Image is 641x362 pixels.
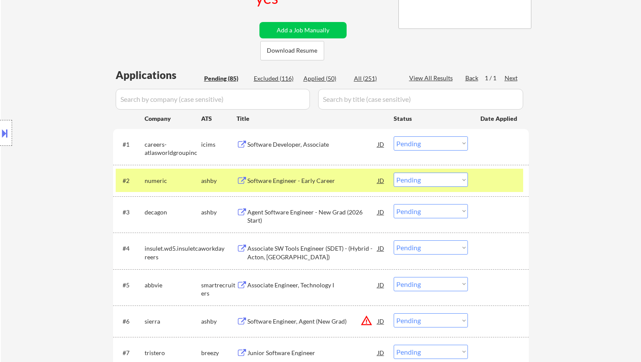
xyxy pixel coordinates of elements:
[123,281,138,290] div: #5
[247,208,378,225] div: Agent Software Engineer - New Grad (2026 Start)
[123,349,138,357] div: #7
[254,74,297,83] div: Excluded (116)
[303,74,347,83] div: Applied (50)
[377,345,385,360] div: JD
[201,281,237,298] div: smartrecruiters
[247,349,378,357] div: Junior Software Engineer
[260,41,324,60] button: Download Resume
[465,74,479,82] div: Back
[204,74,247,83] div: Pending (85)
[145,140,201,157] div: careers-atlasworldgroupinc
[360,315,373,327] button: warning_amber
[247,244,378,261] div: Associate SW Tools Engineer (SDET) - (Hybrid - Acton, [GEOGRAPHIC_DATA])
[354,74,397,83] div: All (251)
[480,114,518,123] div: Date Applied
[116,89,310,110] input: Search by company (case sensitive)
[318,89,523,110] input: Search by title (case sensitive)
[145,349,201,357] div: tristero
[377,136,385,152] div: JD
[247,317,378,326] div: Software Engineer, Agent (New Grad)
[377,277,385,293] div: JD
[377,173,385,188] div: JD
[145,176,201,185] div: numeric
[201,244,237,253] div: workday
[145,244,201,261] div: insulet.wd5.insuletcareers
[145,114,201,123] div: Company
[259,22,347,38] button: Add a Job Manually
[377,240,385,256] div: JD
[394,110,468,126] div: Status
[145,281,201,290] div: abbvie
[409,74,455,82] div: View All Results
[247,140,378,149] div: Software Developer, Associate
[247,281,378,290] div: Associate Engineer, Technology I
[201,208,237,217] div: ashby
[377,313,385,329] div: JD
[145,317,201,326] div: sierra
[247,176,378,185] div: Software Engineer - Early Career
[377,204,385,220] div: JD
[201,176,237,185] div: ashby
[123,317,138,326] div: #6
[201,317,237,326] div: ashby
[201,114,237,123] div: ATS
[116,70,201,80] div: Applications
[123,244,138,253] div: #4
[237,114,385,123] div: Title
[485,74,505,82] div: 1 / 1
[145,208,201,217] div: decagon
[201,349,237,357] div: breezy
[201,140,237,149] div: icims
[505,74,518,82] div: Next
